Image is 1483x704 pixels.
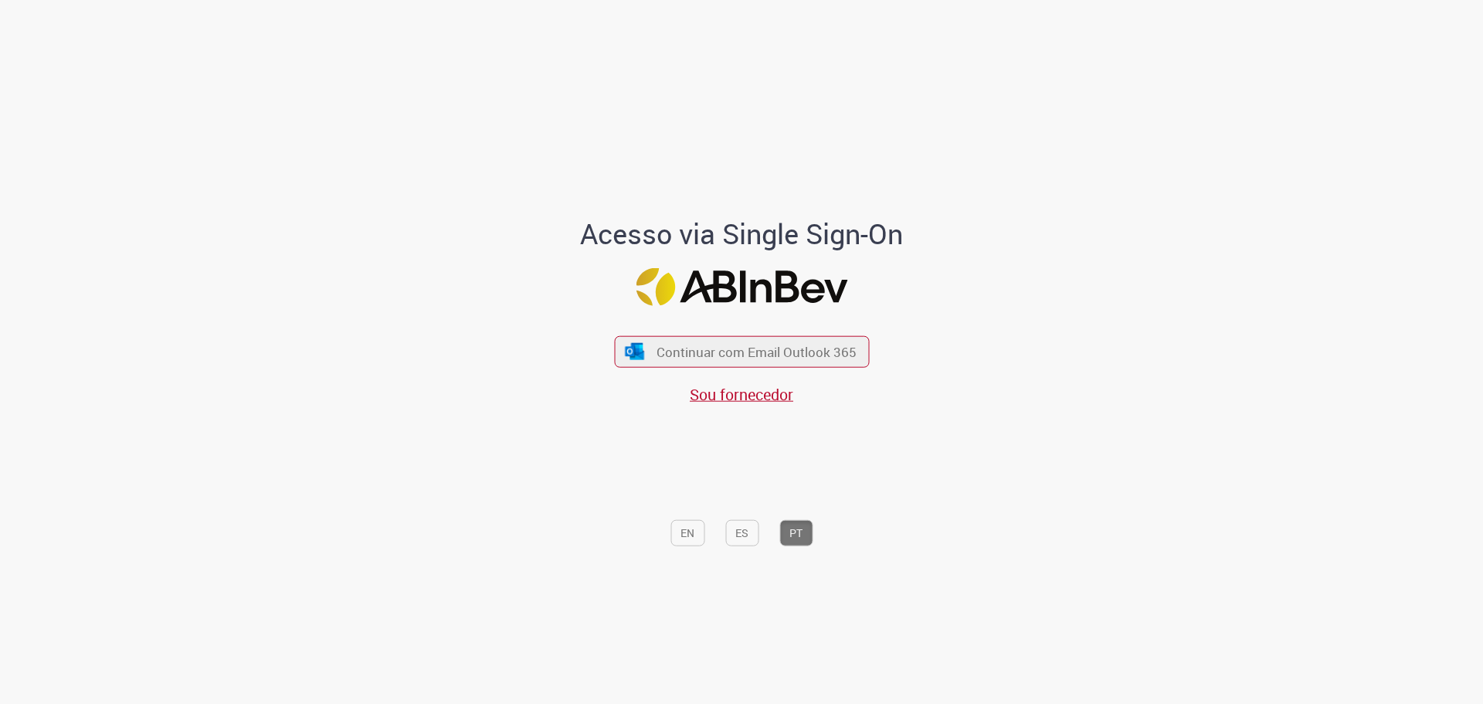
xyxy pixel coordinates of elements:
button: EN [670,519,704,546]
button: ícone Azure/Microsoft 360 Continuar com Email Outlook 365 [614,335,869,367]
button: PT [779,519,813,546]
h1: Acesso via Single Sign-On [528,219,956,250]
button: ES [725,519,758,546]
img: Logo ABInBev [636,267,847,305]
img: ícone Azure/Microsoft 360 [624,343,646,359]
a: Sou fornecedor [690,384,793,405]
span: Continuar com Email Outlook 365 [657,343,857,361]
